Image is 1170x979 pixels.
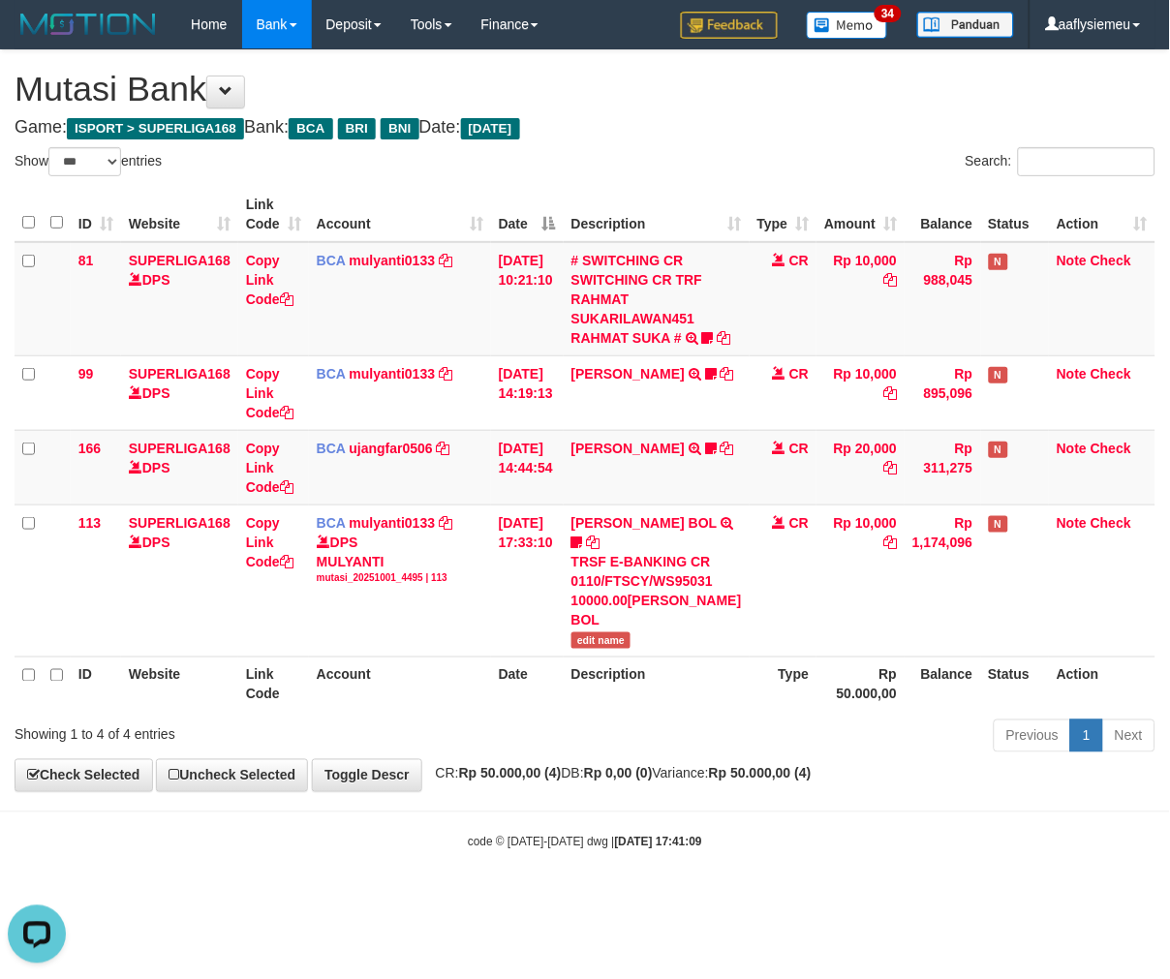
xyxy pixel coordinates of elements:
a: Note [1057,366,1087,382]
td: [DATE] 10:21:10 [491,242,564,356]
a: Note [1057,515,1087,531]
img: MOTION_logo.png [15,10,162,39]
strong: [DATE] 17:41:09 [615,836,702,849]
a: mulyanti0133 [350,366,436,382]
a: Copy Rp 10,000 to clipboard [883,385,897,401]
th: Date: activate to sort column descending [491,187,564,242]
th: Description: activate to sort column ascending [564,187,750,242]
span: edit name [571,632,631,649]
a: mulyanti0133 [350,253,436,268]
input: Search: [1018,147,1155,176]
a: Copy NOVEN ELING PRAYOG to clipboard [721,441,734,456]
label: Search: [966,147,1155,176]
a: Copy Rp 20,000 to clipboard [883,460,897,475]
a: Copy Link Code [246,253,293,307]
a: Copy SILVAN ABSALOM BOL to clipboard [587,535,600,550]
a: Check Selected [15,759,153,792]
a: [PERSON_NAME] [571,441,685,456]
a: 1 [1070,719,1103,752]
a: Copy mulyanti0133 to clipboard [439,366,452,382]
div: Showing 1 to 4 of 4 entries [15,718,473,745]
span: 99 [78,366,94,382]
a: Copy MUHAMMAD REZA to clipboard [721,366,734,382]
small: code © [DATE]-[DATE] dwg | [468,836,702,849]
td: Rp 988,045 [905,242,980,356]
th: Account: activate to sort column ascending [309,187,491,242]
div: TRSF E-BANKING CR 0110/FTSCY/WS95031 10000.00[PERSON_NAME] BOL [571,552,742,629]
th: Status [981,657,1050,712]
td: DPS [121,430,238,505]
strong: Rp 50.000,00 (4) [459,766,562,781]
span: Has Note [989,516,1008,533]
h4: Game: Bank: Date: [15,118,1155,138]
span: Has Note [989,442,1008,458]
a: Copy mulyanti0133 to clipboard [439,515,452,531]
th: Balance [905,657,980,712]
span: BCA [317,441,346,456]
td: [DATE] 14:44:54 [491,430,564,505]
a: Copy Link Code [246,515,293,569]
th: Balance [905,187,980,242]
a: [PERSON_NAME] BOL [571,515,718,531]
th: Website [121,657,238,712]
td: Rp 895,096 [905,355,980,430]
td: DPS [121,505,238,657]
th: ID: activate to sort column ascending [71,187,121,242]
a: Copy # SWITCHING CR SWITCHING CR TRF RAHMAT SUKARILAWAN451 RAHMAT SUKA # to clipboard [718,330,731,346]
td: DPS [121,242,238,356]
a: Copy Rp 10,000 to clipboard [883,272,897,288]
img: Button%20Memo.svg [807,12,888,39]
button: Open LiveChat chat widget [8,8,66,66]
th: ID [71,657,121,712]
th: Type: activate to sort column ascending [750,187,817,242]
span: Has Note [989,367,1008,383]
span: 34 [875,5,901,22]
span: 166 [78,441,101,456]
a: SUPERLIGA168 [129,366,231,382]
th: Account [309,657,491,712]
span: [DATE] [461,118,520,139]
th: Date [491,657,564,712]
td: Rp 10,000 [816,505,905,657]
a: Next [1102,719,1155,752]
a: Note [1057,253,1087,268]
a: Copy Link Code [246,441,293,495]
td: Rp 10,000 [816,355,905,430]
a: Uncheck Selected [156,759,308,792]
a: Check [1091,441,1131,456]
img: Feedback.jpg [681,12,778,39]
th: Description [564,657,750,712]
td: Rp 10,000 [816,242,905,356]
th: Link Code [238,657,309,712]
a: Toggle Descr [312,759,422,792]
a: SUPERLIGA168 [129,441,231,456]
span: BNI [381,118,418,139]
td: Rp 1,174,096 [905,505,980,657]
span: Has Note [989,254,1008,270]
a: ujangfar0506 [350,441,433,456]
th: Type [750,657,817,712]
div: DPS MULYANTI [317,533,483,585]
span: CR [789,253,809,268]
th: Rp 50.000,00 [816,657,905,712]
select: Showentries [48,147,121,176]
a: [PERSON_NAME] [571,366,685,382]
span: BCA [317,515,346,531]
td: [DATE] 14:19:13 [491,355,564,430]
a: mulyanti0133 [350,515,436,531]
span: 113 [78,515,101,531]
a: Check [1091,515,1131,531]
a: Copy ujangfar0506 to clipboard [437,441,450,456]
th: Amount: activate to sort column ascending [816,187,905,242]
a: Previous [994,719,1071,752]
td: Rp 311,275 [905,430,980,505]
span: CR [789,441,809,456]
th: Action: activate to sort column ascending [1049,187,1155,242]
span: BCA [317,366,346,382]
th: Link Code: activate to sort column ascending [238,187,309,242]
a: Copy Link Code [246,366,293,420]
a: # SWITCHING CR SWITCHING CR TRF RAHMAT SUKARILAWAN451 RAHMAT SUKA # [571,253,702,346]
span: CR [789,515,809,531]
td: DPS [121,355,238,430]
a: Copy mulyanti0133 to clipboard [439,253,452,268]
